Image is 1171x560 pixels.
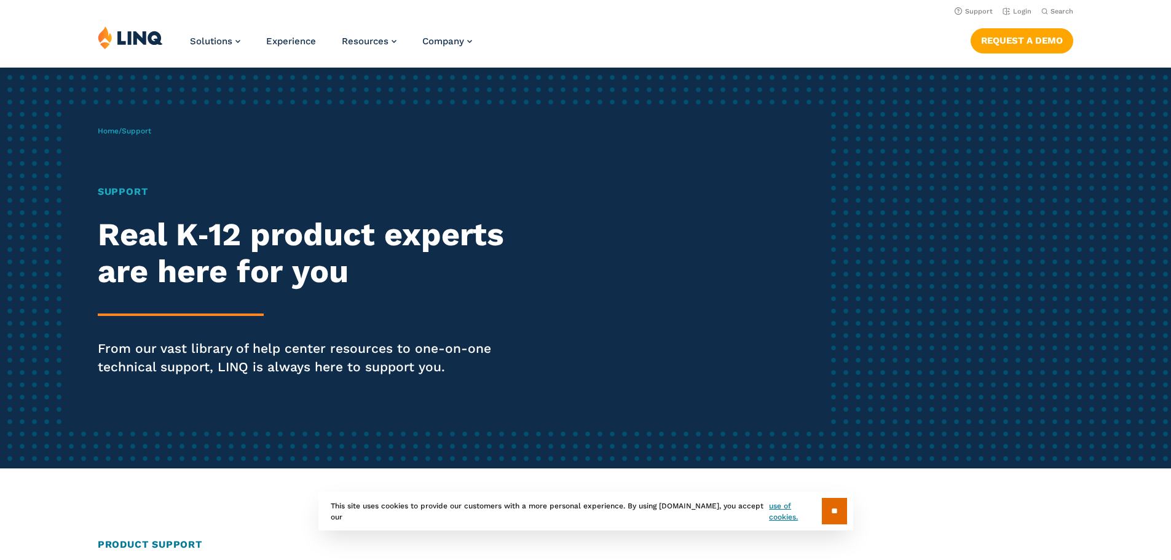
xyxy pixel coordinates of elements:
[98,216,549,290] h2: Real K‑12 product experts are here for you
[955,7,993,15] a: Support
[98,127,119,135] a: Home
[190,36,240,47] a: Solutions
[422,36,464,47] span: Company
[98,26,163,49] img: LINQ | K‑12 Software
[98,339,549,376] p: From our vast library of help center resources to one-on-one technical support, LINQ is always he...
[422,36,472,47] a: Company
[971,26,1073,53] nav: Button Navigation
[342,36,388,47] span: Resources
[971,28,1073,53] a: Request a Demo
[1041,7,1073,16] button: Open Search Bar
[190,36,232,47] span: Solutions
[342,36,396,47] a: Resources
[98,127,151,135] span: /
[769,500,821,523] a: use of cookies.
[1003,7,1031,15] a: Login
[266,36,316,47] a: Experience
[190,26,472,66] nav: Primary Navigation
[98,184,549,199] h1: Support
[318,492,853,530] div: This site uses cookies to provide our customers with a more personal experience. By using [DOMAIN...
[122,127,151,135] span: Support
[1051,7,1073,15] span: Search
